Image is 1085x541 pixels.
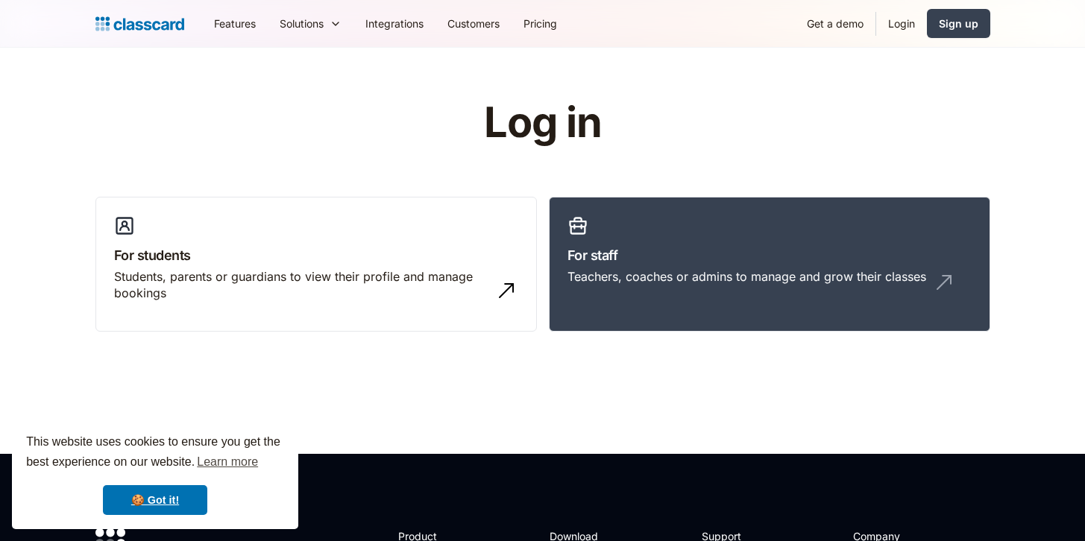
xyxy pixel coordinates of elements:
[927,9,990,38] a: Sign up
[876,7,927,40] a: Login
[435,7,512,40] a: Customers
[195,451,260,473] a: learn more about cookies
[202,7,268,40] a: Features
[567,245,972,265] h3: For staff
[795,7,875,40] a: Get a demo
[95,13,184,34] a: Logo
[939,16,978,31] div: Sign up
[114,268,488,302] div: Students, parents or guardians to view their profile and manage bookings
[306,100,779,146] h1: Log in
[114,245,518,265] h3: For students
[549,197,990,332] a: For staffTeachers, coaches or admins to manage and grow their classes
[280,16,324,31] div: Solutions
[567,268,926,285] div: Teachers, coaches or admins to manage and grow their classes
[95,197,537,332] a: For studentsStudents, parents or guardians to view their profile and manage bookings
[103,485,207,515] a: dismiss cookie message
[268,7,353,40] div: Solutions
[12,419,298,529] div: cookieconsent
[353,7,435,40] a: Integrations
[512,7,569,40] a: Pricing
[26,433,284,473] span: This website uses cookies to ensure you get the best experience on our website.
